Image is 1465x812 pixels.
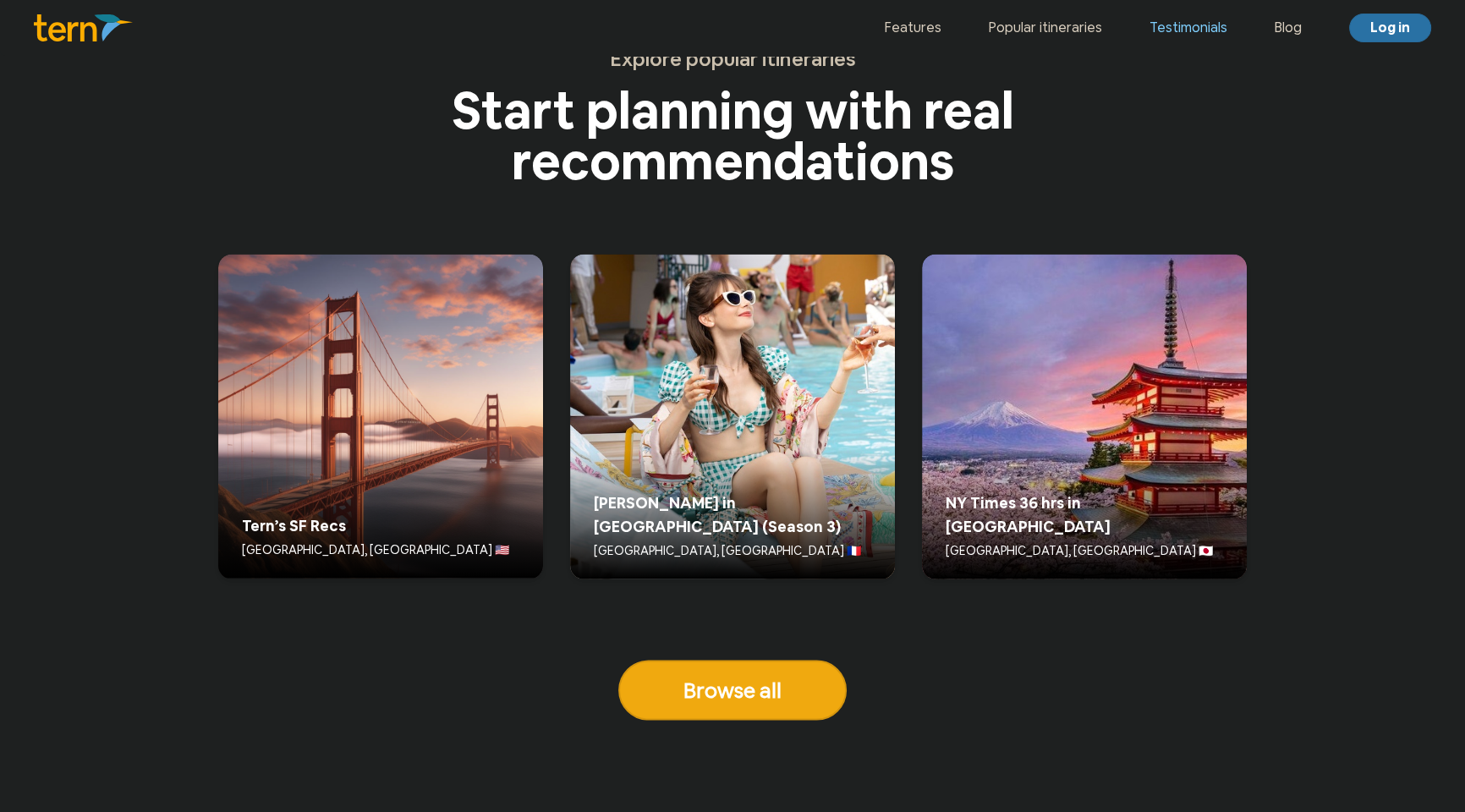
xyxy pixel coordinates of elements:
[594,491,871,539] h5: [PERSON_NAME] in [GEOGRAPHIC_DATA] (Season 3)
[922,255,1247,579] img: Trip preview
[326,47,1139,72] p: Explore popular itineraries
[1275,18,1302,38] a: Blog
[34,14,133,41] img: Logo
[1370,19,1410,36] span: Log in
[989,18,1102,38] a: Popular itineraries
[242,541,519,558] p: [GEOGRAPHIC_DATA], [GEOGRAPHIC_DATA] 🇺🇸
[1349,14,1431,42] a: Log in
[1150,18,1227,38] a: Testimonials
[946,542,1223,559] p: [GEOGRAPHIC_DATA], [GEOGRAPHIC_DATA] 🇯🇵
[618,661,847,721] button: Browse all
[242,514,519,538] h5: Tern’s SF Recs
[885,18,941,38] a: Features
[218,255,543,579] img: Trip preview
[594,542,871,559] p: [GEOGRAPHIC_DATA], [GEOGRAPHIC_DATA] 🇫🇷
[570,255,895,579] img: Trip preview
[946,491,1223,539] h5: NY Times 36 hrs in [GEOGRAPHIC_DATA]
[326,85,1139,187] p: Start planning with real recommendations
